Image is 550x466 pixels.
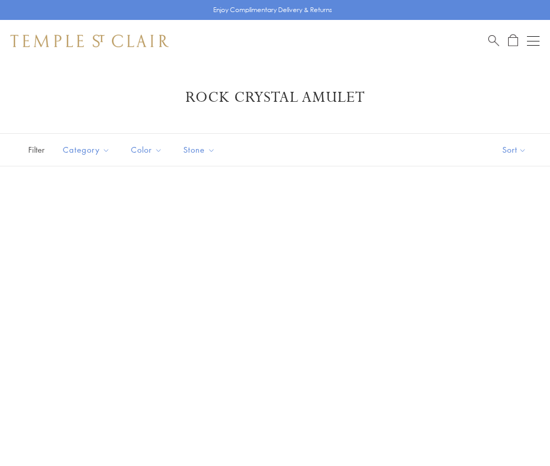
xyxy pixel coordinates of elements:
[508,34,518,47] a: Open Shopping Bag
[479,134,550,166] button: Show sort by
[10,35,169,47] img: Temple St. Clair
[55,138,118,162] button: Category
[175,138,223,162] button: Stone
[26,88,524,107] h1: Rock Crystal Amulet
[527,35,540,47] button: Open navigation
[178,143,223,156] span: Stone
[126,143,170,156] span: Color
[123,138,170,162] button: Color
[213,5,332,15] p: Enjoy Complimentary Delivery & Returns
[488,34,499,47] a: Search
[58,143,118,156] span: Category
